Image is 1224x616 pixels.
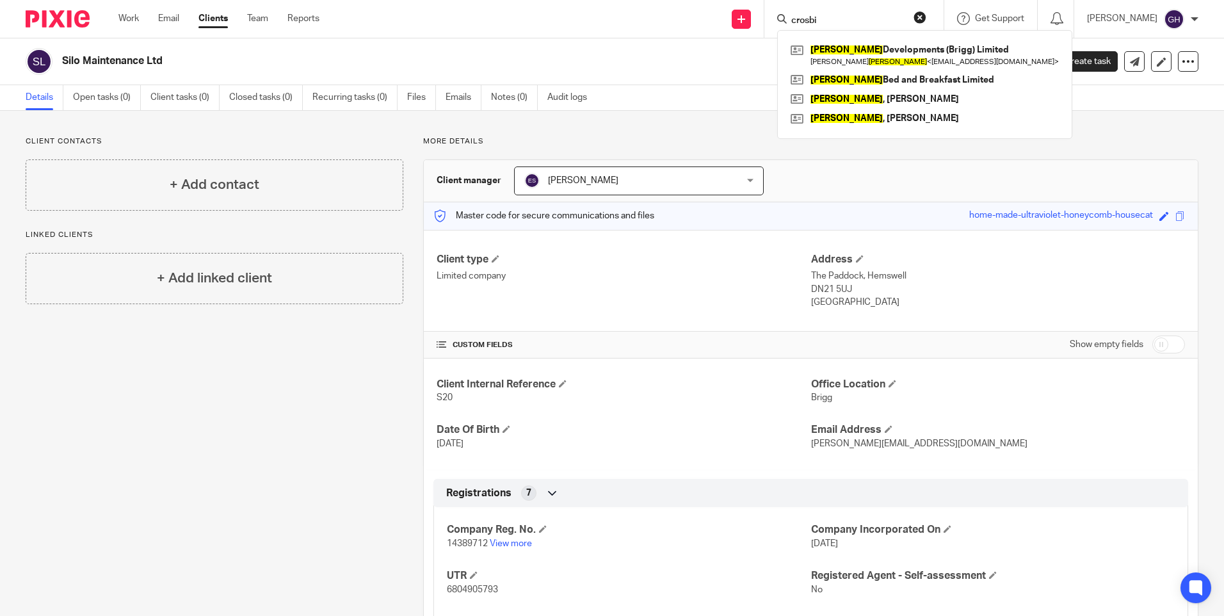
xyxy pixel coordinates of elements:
span: [PERSON_NAME] [548,176,618,185]
a: Reports [287,12,319,25]
img: svg%3E [1164,9,1184,29]
h2: Silo Maintenance Ltd [62,54,832,68]
span: [DATE] [811,539,838,548]
span: [PERSON_NAME][EMAIL_ADDRESS][DOMAIN_NAME] [811,439,1027,448]
a: Files [407,85,436,110]
span: Brigg [811,393,832,402]
span: Get Support [975,14,1024,23]
h3: Client manager [437,174,501,187]
a: Emails [446,85,481,110]
p: [PERSON_NAME] [1087,12,1157,25]
img: svg%3E [26,48,52,75]
h4: Address [811,253,1185,266]
h4: CUSTOM FIELDS [437,340,810,350]
a: Details [26,85,63,110]
a: Open tasks (0) [73,85,141,110]
p: More details [423,136,1198,147]
a: View more [490,539,532,548]
span: [DATE] [437,439,463,448]
h4: Company Reg. No. [447,523,810,537]
h4: UTR [447,569,810,583]
h4: Office Location [811,378,1185,391]
h4: Email Address [811,423,1185,437]
p: The Paddock, Hemswell [811,270,1185,282]
h4: + Add linked client [157,268,272,288]
a: Closed tasks (0) [229,85,303,110]
span: Registrations [446,487,511,500]
button: Clear [914,11,926,24]
a: Notes (0) [491,85,538,110]
a: Team [247,12,268,25]
p: Limited company [437,270,810,282]
a: Clients [198,12,228,25]
h4: Registered Agent - Self-assessment [811,569,1175,583]
img: Pixie [26,10,90,28]
a: Audit logs [547,85,597,110]
span: No [811,585,823,594]
a: Work [118,12,139,25]
p: Master code for secure communications and files [433,209,654,222]
a: Create task [1043,51,1118,72]
h4: Client Internal Reference [437,378,810,391]
a: Email [158,12,179,25]
h4: Date Of Birth [437,423,810,437]
p: Linked clients [26,230,403,240]
input: Search [790,15,905,27]
p: [GEOGRAPHIC_DATA] [811,296,1185,309]
h4: Client type [437,253,810,266]
p: DN21 5UJ [811,283,1185,296]
label: Show empty fields [1070,338,1143,351]
p: Client contacts [26,136,403,147]
h4: + Add contact [170,175,259,195]
span: 7 [526,487,531,499]
span: 14389712 [447,539,488,548]
h4: Company Incorporated On [811,523,1175,537]
span: 6804905793 [447,585,498,594]
a: Client tasks (0) [150,85,220,110]
span: S20 [437,393,453,402]
div: home-made-ultraviolet-honeycomb-housecat [969,209,1153,223]
a: Recurring tasks (0) [312,85,398,110]
img: svg%3E [524,173,540,188]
